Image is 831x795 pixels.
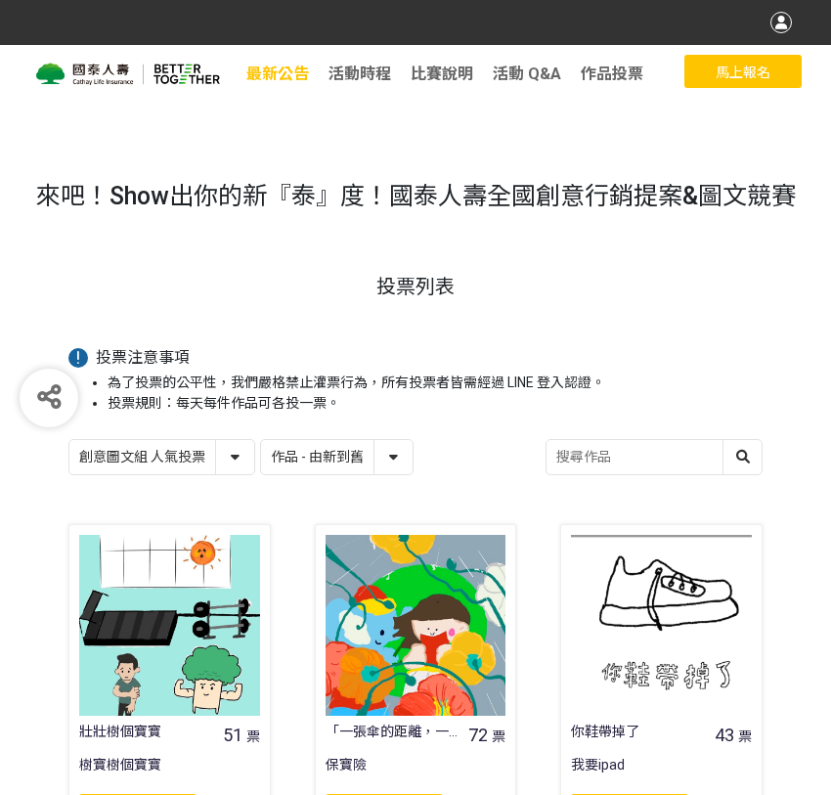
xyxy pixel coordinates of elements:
h1: 投票列表 [68,275,763,298]
button: 馬上報名 [684,55,802,88]
a: 比賽說明 [411,65,473,83]
div: 「⼀張傘的距離，⼀⽣的守護」 ―從青澀孩童到銀 都在。 [326,722,469,742]
input: 搜尋作品 [547,440,762,474]
span: 票 [492,729,505,744]
div: 壯壯樹個寶寶 [79,722,223,742]
div: 保寶險 [326,755,506,794]
span: 來吧！Show出你的新『泰』度！國泰人壽全國創意行銷提案&圖文競賽 [36,182,796,210]
span: 投票注意事項 [96,348,190,367]
span: 馬上報名 [716,65,770,80]
a: 活動時程 [328,65,391,83]
img: 來吧！Show出你的新『泰』度！國泰人壽全國創意行銷提案&圖文競賽 [29,60,227,89]
div: 我要ipad [571,755,752,794]
a: 活動 Q&A [493,65,561,83]
a: 最新公告 [246,65,309,83]
span: 43 [715,725,734,745]
span: 票 [246,729,260,744]
div: 你鞋帶掉了 [571,722,715,742]
span: 72 [468,725,488,745]
span: 51 [223,725,242,745]
li: 為了投票的公平性，我們嚴格禁止灌票行為，所有投票者皆需經過 LINE 登入認證。 [108,373,763,393]
span: 作品投票 [581,65,643,83]
div: 樹寶樹個寶寶 [79,755,260,794]
span: 票 [738,729,752,744]
li: 投票規則：每天每件作品可各投一票。 [108,393,763,414]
